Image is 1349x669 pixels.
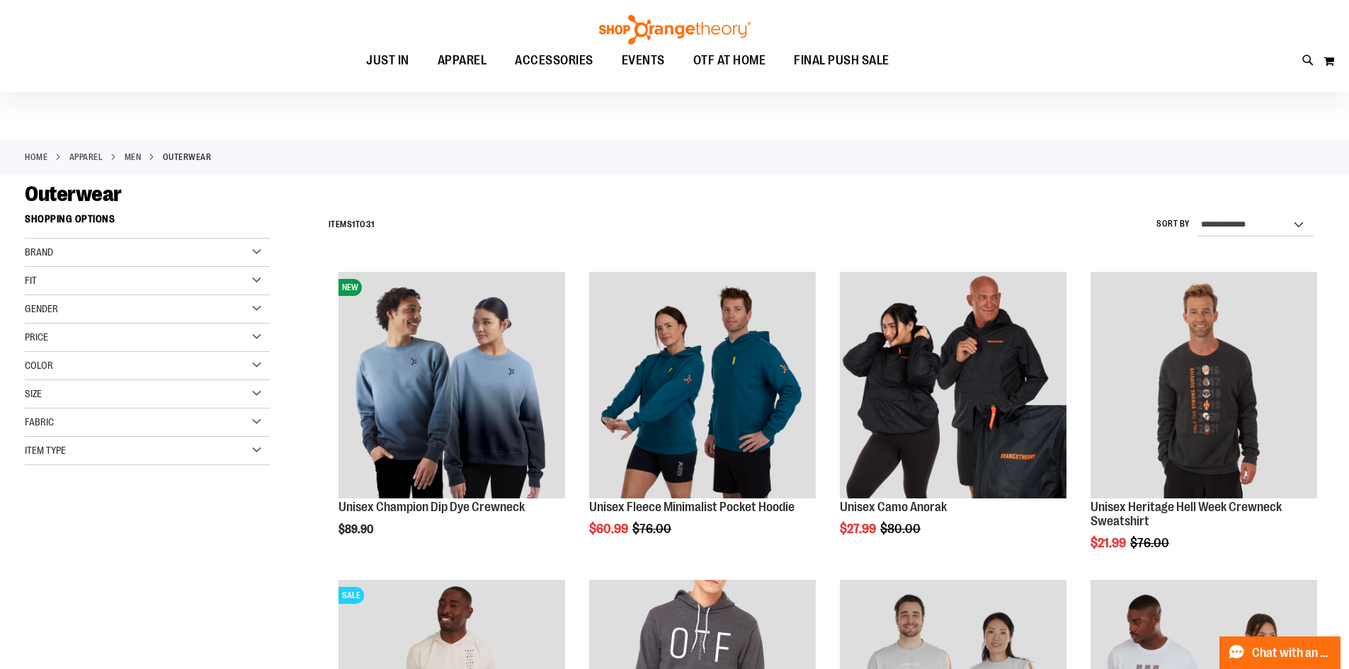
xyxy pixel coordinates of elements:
img: Unisex Fleece Minimalist Pocket Hoodie [589,272,816,498]
div: product [1083,265,1324,585]
a: Unisex Camo Anorak [840,500,947,514]
a: Product image for Unisex Camo Anorak [840,272,1066,501]
span: $60.99 [589,522,630,536]
a: APPAREL [69,151,103,164]
span: JUST IN [366,45,409,76]
div: product [582,265,823,572]
a: Unisex Champion Dip Dye CrewneckNEW [338,272,565,501]
img: Unisex Champion Dip Dye Crewneck [338,272,565,498]
span: $80.00 [880,522,923,536]
span: ACCESSORIES [515,45,593,76]
span: $27.99 [840,522,878,536]
img: Shop Orangetheory [597,15,753,45]
img: Product image for Unisex Camo Anorak [840,272,1066,498]
span: Gender [25,303,58,314]
a: Unisex Fleece Minimalist Pocket Hoodie [589,500,795,514]
button: Chat with an Expert [1219,636,1341,669]
a: Home [25,151,47,164]
span: Outerwear [25,182,122,206]
div: product [833,265,1074,572]
span: Brand [25,246,53,258]
span: Color [25,360,53,371]
span: OTF AT HOME [693,45,766,76]
span: Item Type [25,445,66,456]
span: $89.90 [338,523,375,536]
strong: Shopping Options [25,207,270,239]
a: Unisex Champion Dip Dye Crewneck [338,500,525,514]
label: Sort By [1156,218,1190,230]
span: 31 [366,219,375,229]
span: EVENTS [622,45,665,76]
span: Chat with an Expert [1252,646,1332,660]
span: FINAL PUSH SALE [794,45,889,76]
a: Unisex Fleece Minimalist Pocket Hoodie [589,272,816,501]
span: APPAREL [438,45,487,76]
a: MEN [125,151,142,164]
span: Price [25,331,48,343]
span: Size [25,388,42,399]
span: $76.00 [632,522,673,536]
h2: Items to [329,214,375,236]
span: $76.00 [1130,536,1171,550]
strong: Outerwear [163,151,212,164]
span: $21.99 [1091,536,1128,550]
span: 1 [352,219,355,229]
span: Fabric [25,416,54,428]
span: NEW [338,279,362,296]
img: Product image for Unisex Heritage Hell Week Crewneck Sweatshirt [1091,272,1317,498]
span: SALE [338,587,364,604]
span: Fit [25,275,37,286]
a: Product image for Unisex Heritage Hell Week Crewneck Sweatshirt [1091,272,1317,501]
a: Unisex Heritage Hell Week Crewneck Sweatshirt [1091,500,1282,528]
div: product [331,265,572,572]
